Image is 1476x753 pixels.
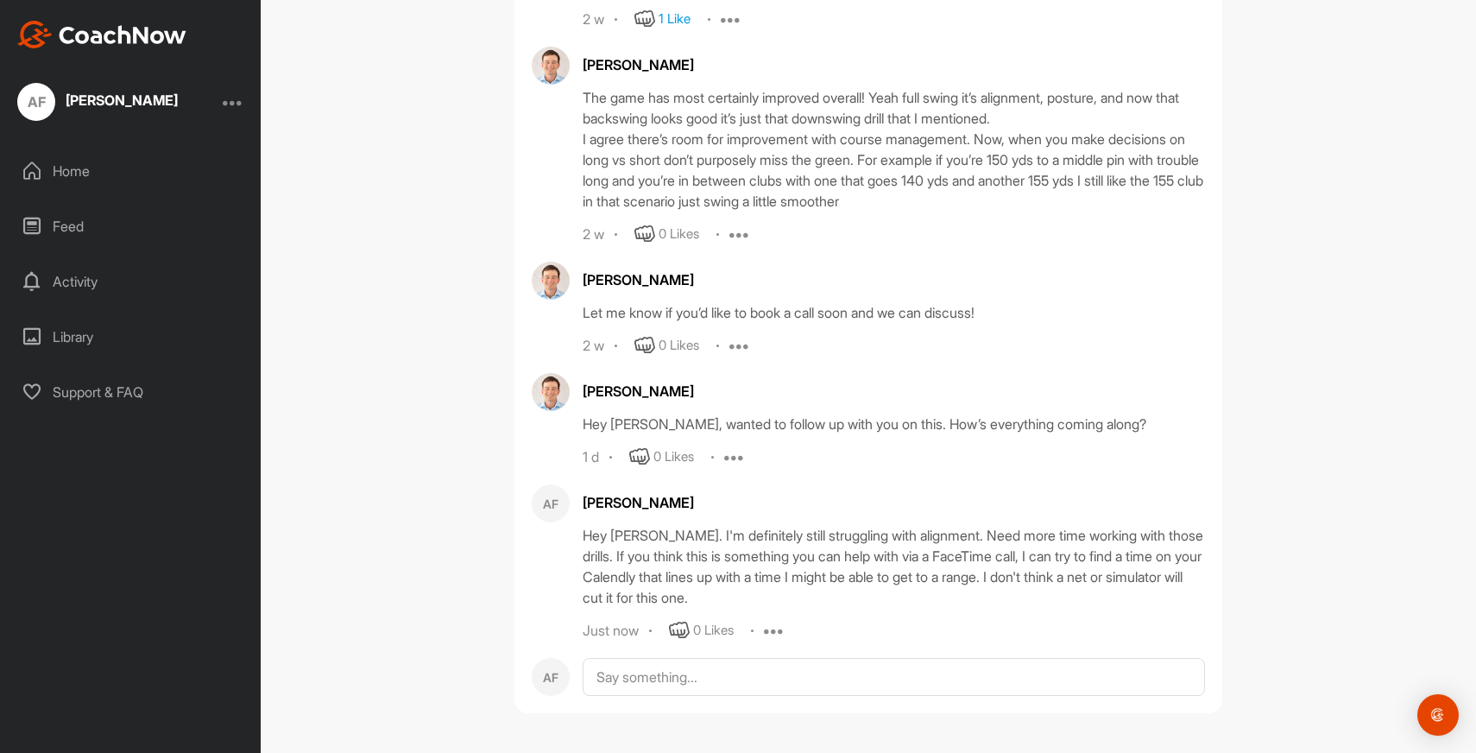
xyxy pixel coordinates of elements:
div: [PERSON_NAME] [583,492,1205,513]
div: 1 Like [659,9,691,29]
div: [PERSON_NAME] [583,381,1205,402]
div: AF [17,83,55,121]
div: 2 w [583,11,604,28]
div: Home [9,149,253,193]
div: AF [532,484,570,522]
img: CoachNow [17,21,186,48]
div: [PERSON_NAME] [583,54,1205,75]
div: [PERSON_NAME] [583,269,1205,290]
div: AF [532,658,570,696]
img: avatar [532,262,570,300]
div: 0 Likes [659,336,699,356]
div: 1 d [583,449,599,466]
div: 0 Likes [659,225,699,244]
div: Activity [9,260,253,303]
div: 2 w [583,338,604,355]
div: 0 Likes [693,621,734,641]
div: 2 w [583,226,604,244]
div: 0 Likes [653,447,694,467]
div: Open Intercom Messenger [1417,694,1459,736]
div: [PERSON_NAME] [66,93,178,107]
div: Hey [PERSON_NAME], wanted to follow up with you on this. How’s everything coming along? [583,414,1205,434]
div: Just now [583,623,639,640]
div: Hey [PERSON_NAME]. I'm definitely still struggling with alignment. Need more time working with th... [583,525,1205,608]
img: avatar [532,47,570,85]
img: avatar [532,373,570,411]
div: Let me know if you’d like to book a call soon and we can discuss! [583,302,1205,323]
div: Library [9,315,253,358]
div: Feed [9,205,253,248]
div: The game has most certainly improved overall! Yeah full swing it’s alignment, posture, and now th... [583,87,1205,212]
div: Support & FAQ [9,370,253,414]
